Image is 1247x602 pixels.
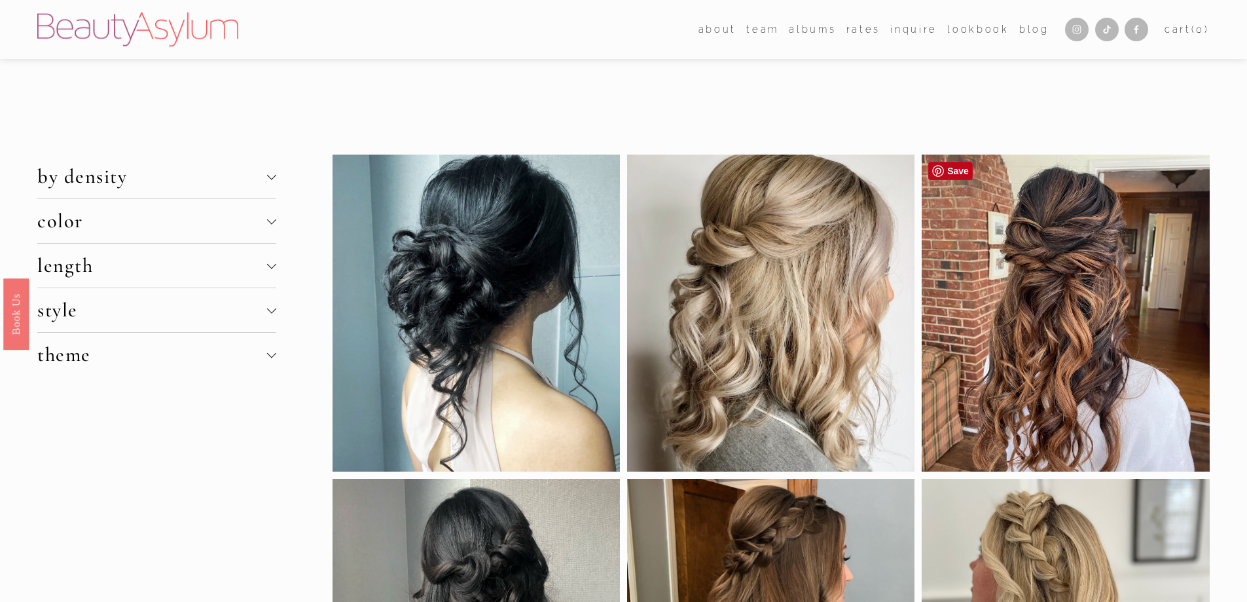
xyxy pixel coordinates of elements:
button: theme [37,333,276,377]
a: Facebook [1125,18,1148,41]
a: Inquire [890,20,937,39]
button: by density [37,155,276,198]
button: style [37,288,276,332]
img: Beauty Asylum | Bridal Hair &amp; Makeup Charlotte &amp; Atlanta [37,12,238,47]
span: color [37,209,266,233]
button: length [37,244,276,288]
a: Instagram [1065,18,1089,41]
a: 0 items in cart [1165,21,1210,38]
span: style [37,298,266,322]
span: ( ) [1191,24,1210,35]
span: 0 [1196,24,1204,35]
a: folder dropdown [698,20,736,39]
a: Blog [1019,20,1049,39]
a: Book Us [3,278,29,349]
a: albums [789,20,836,39]
button: color [37,199,276,243]
a: Rates [846,20,880,39]
span: by density [37,164,266,189]
a: TikTok [1095,18,1119,41]
span: theme [37,343,266,367]
a: Pin it! [928,162,973,180]
span: team [746,21,779,38]
a: folder dropdown [746,20,779,39]
span: length [37,254,266,278]
span: about [698,21,736,38]
a: Lookbook [947,20,1009,39]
